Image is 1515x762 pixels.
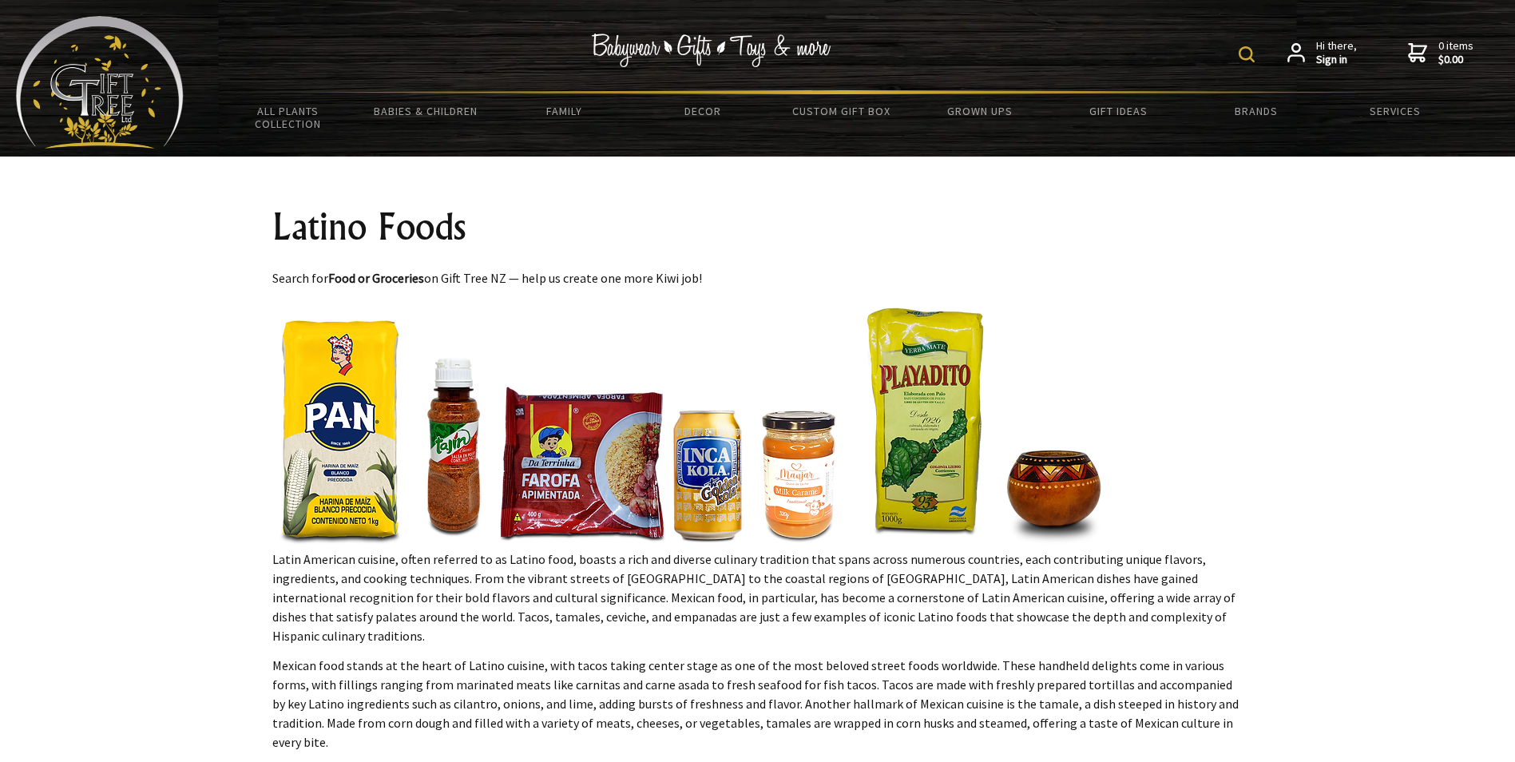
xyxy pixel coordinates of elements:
[1408,39,1473,67] a: 0 items$0.00
[495,94,633,128] a: Family
[1287,39,1357,67] a: Hi there,Sign in
[272,268,1243,288] p: Search for on Gift Tree NZ — help us create one more Kiwi job!
[1239,46,1255,62] img: product search
[272,208,1243,246] h1: Latino Foods
[357,94,495,128] a: Babies & Children
[272,656,1243,752] p: Mexican food stands at the heart of Latino cuisine, with tacos taking center stage as one of the ...
[592,34,831,67] img: Babywear - Gifts - Toys & more
[1326,94,1464,128] a: Services
[1316,39,1357,67] span: Hi there,
[1188,94,1326,128] a: Brands
[633,94,771,128] a: Decor
[1049,94,1187,128] a: Gift Ideas
[219,94,357,141] a: All Plants Collection
[1438,38,1473,67] span: 0 items
[16,16,184,149] img: Babyware - Gifts - Toys and more...
[1438,53,1473,67] strong: $0.00
[910,94,1049,128] a: Grown Ups
[272,550,1243,645] p: Latin American cuisine, often referred to as Latino food, boasts a rich and diverse culinary trad...
[772,94,910,128] a: Custom Gift Box
[1316,53,1357,67] strong: Sign in
[328,270,424,286] strong: Food or Groceries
